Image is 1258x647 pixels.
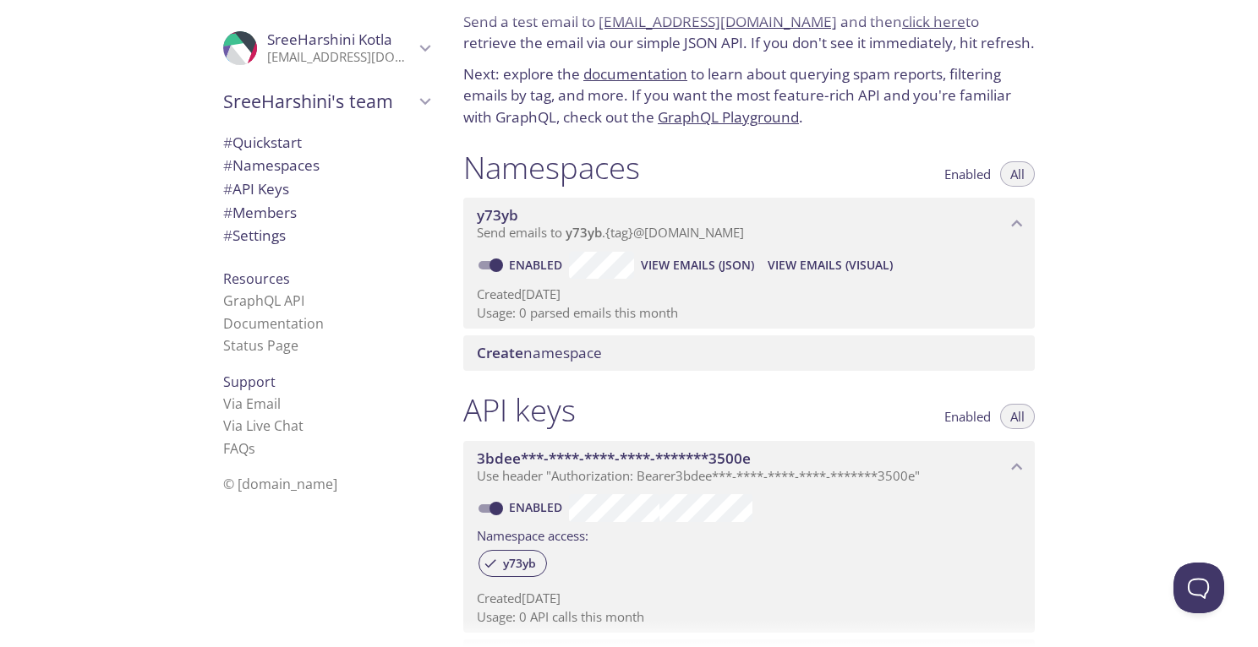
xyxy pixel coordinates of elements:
span: # [223,226,232,245]
span: Settings [223,226,286,245]
a: GraphQL API [223,291,304,310]
div: y73yb [479,550,547,577]
span: Quickstart [223,133,302,152]
a: click here [902,12,965,31]
div: Create namespace [463,335,1035,371]
span: SreeHarshini Kotla [267,30,392,49]
button: Enabled [934,404,1001,429]
p: Send a test email to and then to retrieve the email via our simple JSON API. If you don't see it ... [463,11,1035,54]
span: View Emails (JSON) [641,255,754,275]
span: # [223,133,232,152]
p: Created [DATE] [477,285,1021,303]
span: © [DOMAIN_NAME] [223,475,337,493]
span: Send emails to . {tag} @[DOMAIN_NAME] [477,224,744,241]
span: # [223,203,232,222]
p: Next: explore the to learn about querying spam reports, filtering emails by tag, and more. If you... [463,63,1035,128]
label: Namespace access: [477,522,588,546]
span: namespace [477,343,602,362]
span: View Emails (Visual) [768,255,893,275]
span: Namespaces [223,155,320,175]
p: Usage: 0 API calls this month [477,608,1021,626]
span: y73yb [477,205,518,225]
div: Namespaces [210,154,443,177]
div: SreeHarshini Kotla [210,20,443,76]
div: Quickstart [210,131,443,155]
a: FAQ [223,439,255,458]
p: Usage: 0 parsed emails this month [477,304,1021,322]
span: Create [477,343,523,362]
div: SreeHarshini's team [210,79,443,123]
a: Status Page [223,336,298,355]
div: y73yb namespace [463,198,1035,250]
div: API Keys [210,177,443,201]
p: Created [DATE] [477,590,1021,607]
a: Via Live Chat [223,416,304,435]
button: View Emails (JSON) [634,252,761,279]
a: Enabled [506,257,569,273]
span: s [249,439,255,458]
button: All [1000,161,1035,187]
span: y73yb [566,224,602,241]
button: All [1000,404,1035,429]
a: Documentation [223,314,324,333]
h1: Namespaces [463,149,640,187]
span: Support [223,372,276,391]
a: documentation [583,64,687,84]
button: Enabled [934,161,1001,187]
p: [EMAIL_ADDRESS][DOMAIN_NAME] [267,49,414,66]
h1: API keys [463,391,576,429]
span: y73yb [493,556,546,571]
a: Via Email [223,394,281,413]
span: SreeHarshini's team [223,90,414,113]
div: Team Settings [210,224,443,247]
iframe: Help Scout Beacon - Open [1173,563,1224,613]
div: Members [210,201,443,225]
span: Members [223,203,297,222]
a: GraphQL Playground [658,107,799,127]
span: # [223,179,232,198]
span: Resources [223,269,290,288]
button: View Emails (Visual) [761,252,900,279]
a: [EMAIL_ADDRESS][DOMAIN_NAME] [599,12,837,31]
span: API Keys [223,179,289,198]
span: # [223,155,232,175]
a: Enabled [506,499,569,515]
